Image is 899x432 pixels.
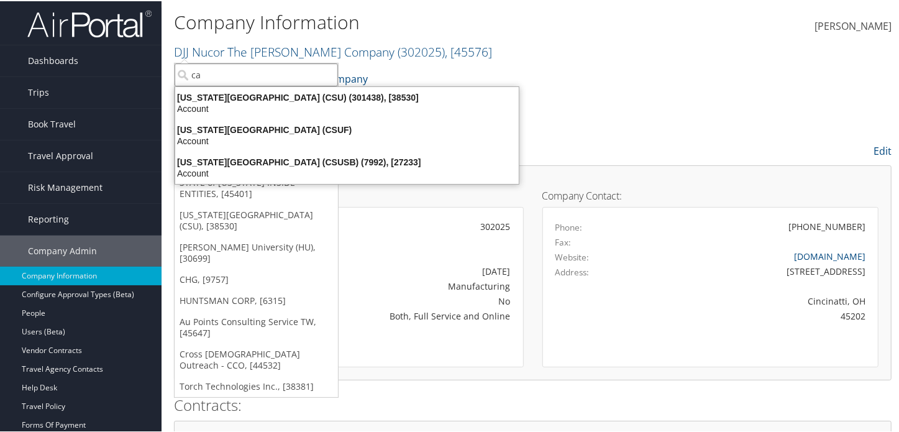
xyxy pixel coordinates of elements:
[874,143,892,157] a: Edit
[310,308,511,321] div: Both, Full Service and Online
[175,62,338,85] input: Search Accounts
[27,8,152,37] img: airportal-logo.png
[175,342,338,375] a: Cross [DEMOGRAPHIC_DATA] Outreach - CCO, [44532]
[555,265,590,277] label: Address:
[637,264,865,277] div: [STREET_ADDRESS]
[28,234,97,265] span: Company Admin
[28,139,93,170] span: Travel Approval
[175,375,338,396] a: Torch Technologies Inc., [38381]
[175,236,338,268] a: [PERSON_NAME] University (HU), [30699]
[168,167,526,178] div: Account
[175,171,338,203] a: STATE of [US_STATE] INSIDE ENTITIES, [45401]
[28,44,78,75] span: Dashboards
[398,42,445,59] span: ( 302025 )
[310,278,511,292] div: Manufacturing
[542,190,879,200] h4: Company Contact:
[175,203,338,236] a: [US_STATE][GEOGRAPHIC_DATA] (CSU), [38530]
[28,171,103,202] span: Risk Management
[175,289,338,310] a: HUNTSMAN CORP, [6315]
[168,91,526,102] div: [US_STATE][GEOGRAPHIC_DATA] (CSU) (301438), [38530]
[28,108,76,139] span: Book Travel
[28,76,49,107] span: Trips
[794,249,865,261] a: [DOMAIN_NAME]
[555,220,583,232] label: Phone:
[555,235,572,247] label: Fax:
[310,264,511,277] div: [DATE]
[187,190,524,200] h4: Account Details:
[310,293,511,306] div: No
[175,310,338,342] a: Au Points Consulting Service TW, [45647]
[168,155,526,167] div: [US_STATE][GEOGRAPHIC_DATA] (CSUSB) (7992), [27233]
[445,42,492,59] span: , [ 45576 ]
[788,219,865,232] div: [PHONE_NUMBER]
[28,203,69,234] span: Reporting
[815,6,892,45] a: [PERSON_NAME]
[168,134,526,145] div: Account
[310,219,511,232] div: 302025
[174,393,892,415] h2: Contracts:
[637,308,865,321] div: 45202
[175,268,338,289] a: CHG, [9757]
[174,8,652,34] h1: Company Information
[815,18,892,32] span: [PERSON_NAME]
[174,42,492,59] a: DJJ Nucor The [PERSON_NAME] Company
[168,102,526,113] div: Account
[637,293,865,306] div: Cincinatti, OH
[555,250,590,262] label: Website:
[168,123,526,134] div: [US_STATE][GEOGRAPHIC_DATA] (CSUF)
